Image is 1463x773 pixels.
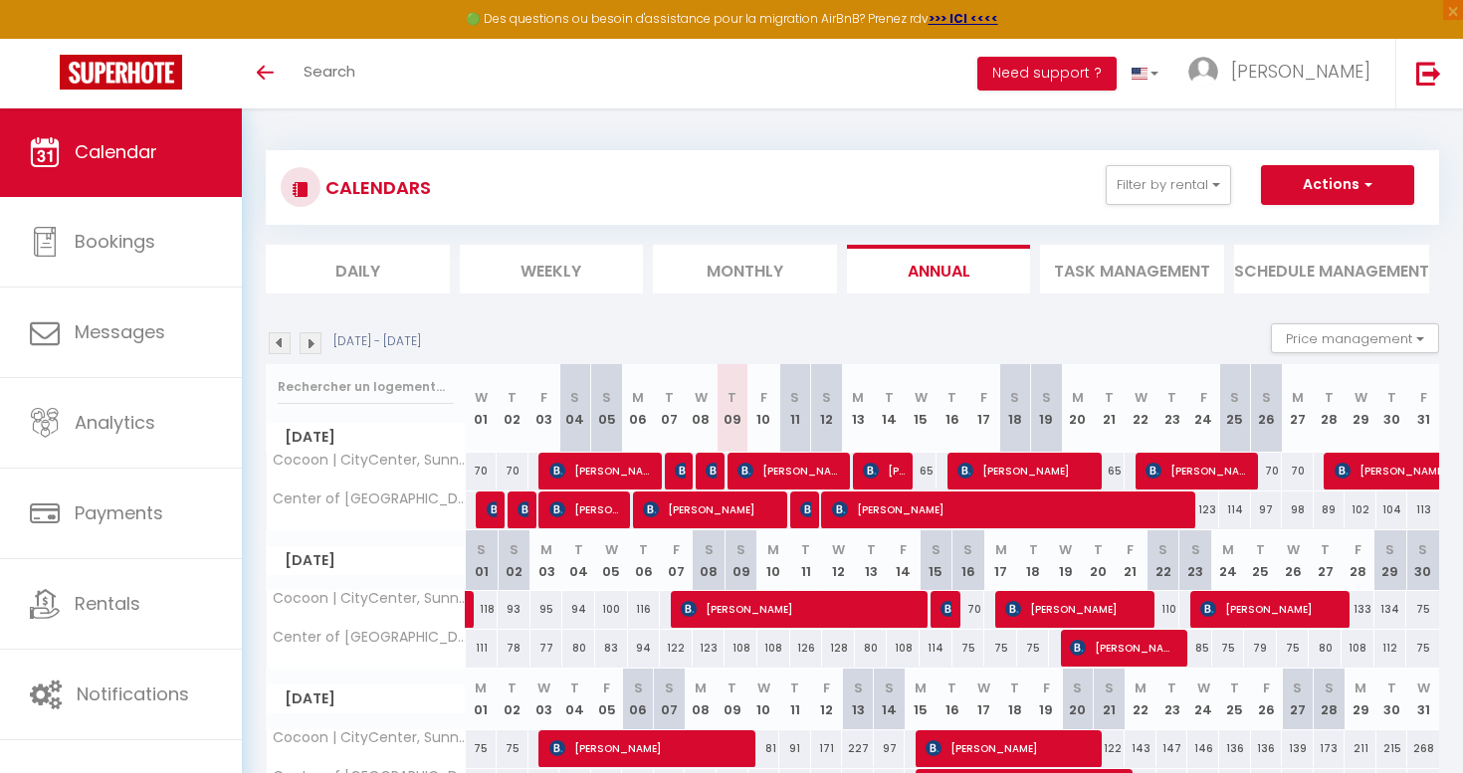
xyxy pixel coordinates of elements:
[270,630,469,645] span: Center of [GEOGRAPHIC_DATA]
[1179,630,1212,667] div: 85
[887,530,920,591] th: 14
[498,591,530,628] div: 93
[1263,678,1270,697] abbr: F
[1406,630,1439,667] div: 75
[1282,491,1314,528] div: 98
[1147,591,1179,628] div: 110
[681,590,915,628] span: [PERSON_NAME]
[779,669,811,729] th: 11
[832,490,1193,528] span: [PERSON_NAME]
[1158,540,1167,559] abbr: S
[725,530,757,591] th: 09
[1293,678,1302,697] abbr: S
[693,630,726,667] div: 123
[1156,364,1188,453] th: 23
[1219,364,1251,453] th: 25
[466,669,498,729] th: 01
[1167,678,1176,697] abbr: T
[267,684,465,713] span: [DATE]
[1417,678,1430,697] abbr: W
[1017,530,1050,591] th: 18
[1271,323,1439,353] button: Price management
[1200,388,1207,407] abbr: F
[852,388,864,407] abbr: M
[1251,453,1283,489] div: 70
[1212,530,1245,591] th: 24
[757,530,790,591] th: 10
[705,540,714,559] abbr: S
[1146,452,1252,489] span: [PERSON_NAME]
[920,630,952,667] div: 114
[530,591,563,628] div: 95
[1135,678,1147,697] abbr: M
[905,453,937,489] div: 65
[728,678,736,697] abbr: T
[980,388,987,407] abbr: F
[929,10,998,27] a: >>> ICI <<<<
[1179,530,1212,591] th: 23
[999,669,1031,729] th: 18
[823,678,830,697] abbr: F
[497,730,528,767] div: 75
[654,669,686,729] th: 07
[915,678,927,697] abbr: M
[660,530,693,591] th: 07
[915,388,928,407] abbr: W
[977,57,1117,91] button: Need support ?
[801,540,810,559] abbr: T
[1387,388,1396,407] abbr: T
[75,229,155,254] span: Bookings
[562,530,595,591] th: 04
[75,319,165,344] span: Messages
[1277,530,1310,591] th: 26
[1029,540,1038,559] abbr: T
[540,540,552,559] abbr: M
[1407,669,1439,729] th: 31
[1355,388,1367,407] abbr: W
[984,630,1017,667] div: 75
[1251,491,1283,528] div: 97
[270,591,469,606] span: Cocoon | CityCenter, Sunny, Netflix
[1031,669,1063,729] th: 19
[653,245,837,293] li: Monthly
[508,388,517,407] abbr: T
[767,540,779,559] abbr: M
[1005,590,1144,628] span: [PERSON_NAME]
[1094,669,1126,729] th: 21
[1197,678,1210,697] abbr: W
[549,452,656,489] span: [PERSON_NAME]
[937,364,968,453] th: 16
[1261,165,1414,205] button: Actions
[1231,59,1370,84] span: [PERSON_NAME]
[1230,678,1239,697] abbr: T
[1416,61,1441,86] img: logout
[1376,364,1408,453] th: 30
[1173,39,1395,108] a: ... [PERSON_NAME]
[748,364,780,453] th: 10
[952,530,985,591] th: 16
[1191,540,1200,559] abbr: S
[75,139,157,164] span: Calendar
[1125,364,1156,453] th: 22
[822,630,855,667] div: 128
[1262,388,1271,407] abbr: S
[1406,591,1439,628] div: 75
[728,388,736,407] abbr: T
[995,540,1007,559] abbr: M
[1374,630,1407,667] div: 112
[760,388,767,407] abbr: F
[549,490,624,528] span: [PERSON_NAME]
[528,669,560,729] th: 03
[518,490,528,528] span: [PERSON_NAME]
[675,452,686,489] span: [PERSON_NAME] [PERSON_NAME]
[466,630,499,667] div: 111
[1082,530,1115,591] th: 20
[832,540,845,559] abbr: W
[549,729,751,767] span: [PERSON_NAME]
[932,540,940,559] abbr: S
[498,530,530,591] th: 02
[874,364,906,453] th: 14
[632,388,644,407] abbr: M
[790,678,799,697] abbr: T
[665,388,674,407] abbr: T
